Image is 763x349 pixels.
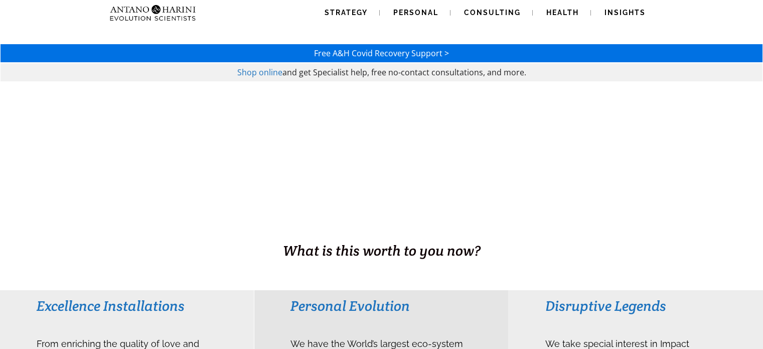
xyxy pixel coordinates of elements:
[290,297,472,315] h3: Personal Evolution
[325,9,368,17] span: Strategy
[282,67,526,78] span: and get Specialist help, free no-contact consultations, and more.
[464,9,521,17] span: Consulting
[237,67,282,78] a: Shop online
[1,219,762,241] h1: BUSINESS. HEALTH. Family. Legacy
[545,297,726,315] h3: Disruptive Legends
[393,9,438,17] span: Personal
[604,9,646,17] span: Insights
[546,9,579,17] span: Health
[283,242,481,260] span: What is this worth to you now?
[314,48,449,59] a: Free A&H Covid Recovery Support >
[37,297,218,315] h3: Excellence Installations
